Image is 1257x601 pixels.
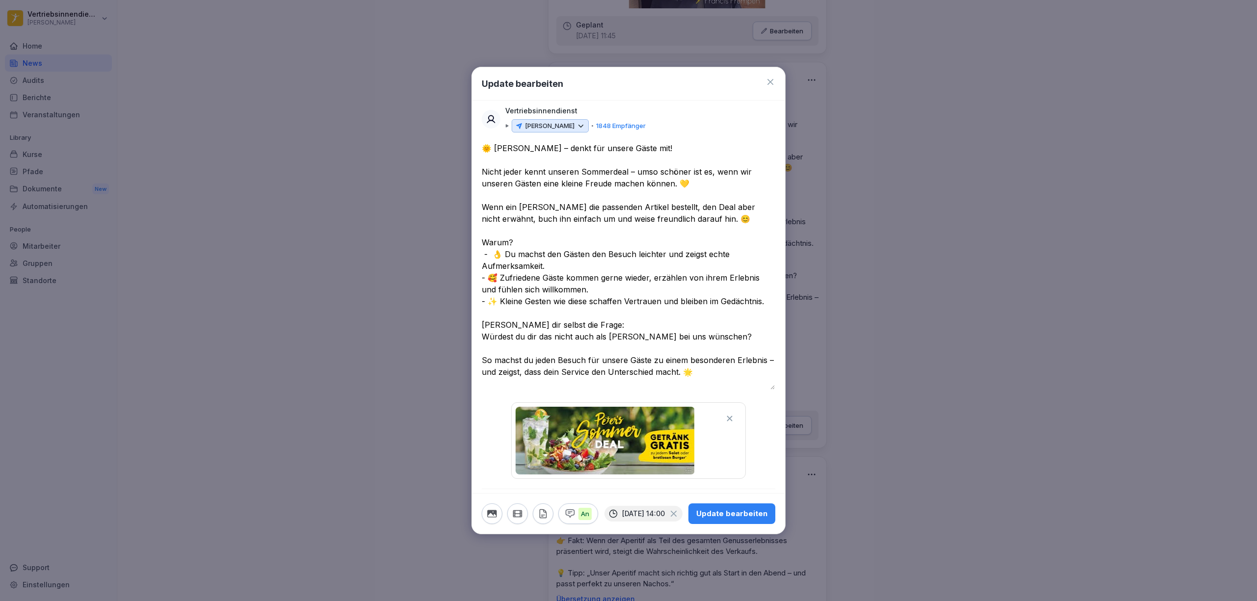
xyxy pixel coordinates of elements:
[622,510,665,518] p: [DATE] 14:00
[558,503,598,524] button: An
[696,508,767,519] div: Update bearbeiten
[525,121,574,131] p: [PERSON_NAME]
[688,503,775,524] button: Update bearbeiten
[505,105,577,116] p: Vertriebsinnendienst
[578,508,592,521] p: An
[482,77,563,90] h1: Update bearbeiten
[516,407,695,474] img: kabs9lokwd5vbxdifu9nq50c.png
[596,121,646,131] p: 1848 Empfänger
